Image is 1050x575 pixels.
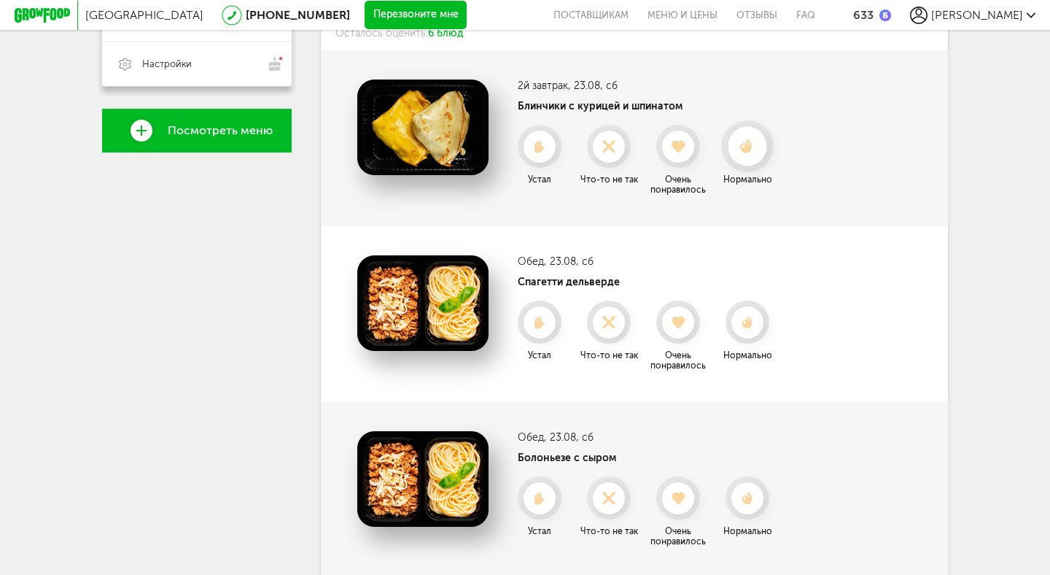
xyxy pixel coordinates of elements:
[518,431,780,444] h3: Обед
[576,174,642,185] div: Что-то не так
[321,16,948,50] div: Осталось оценить:
[715,526,780,536] div: Нормально
[518,276,780,288] h4: Спагетти дельверде
[168,124,273,137] span: Посмотреть меню
[931,8,1023,22] span: [PERSON_NAME]
[102,42,292,86] a: Настройки
[645,350,711,371] div: Очень понравилось
[879,9,891,21] img: bonus_b.cdccf46.png
[428,27,463,39] span: 6 блюд
[357,80,489,175] img: Блинчики с курицей и шпинатом
[507,174,572,185] div: Устал
[507,526,572,536] div: Устал
[365,1,467,30] button: Перезвоните мне
[507,350,572,360] div: Устал
[576,526,642,536] div: Что-то не так
[645,526,711,547] div: Очень понравилось
[518,452,780,464] h4: Болоньезе с сыром
[853,8,874,22] div: 633
[357,255,489,351] img: Спагетти дельверде
[544,255,594,268] span: , 23.08, сб
[518,80,780,92] h3: 2й завтрак
[142,58,192,71] span: Настройки
[568,80,618,92] span: , 23.08, сб
[715,174,780,185] div: Нормально
[246,8,350,22] a: [PHONE_NUMBER]
[645,174,711,195] div: Очень понравилось
[357,431,489,527] img: Болоньезе с сыром
[518,100,780,112] h4: Блинчики с курицей и шпинатом
[518,255,780,268] h3: Обед
[85,8,203,22] span: [GEOGRAPHIC_DATA]
[544,431,594,444] span: , 23.08, сб
[102,109,292,153] a: Посмотреть меню
[715,350,780,360] div: Нормально
[576,350,642,360] div: Что-то не так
